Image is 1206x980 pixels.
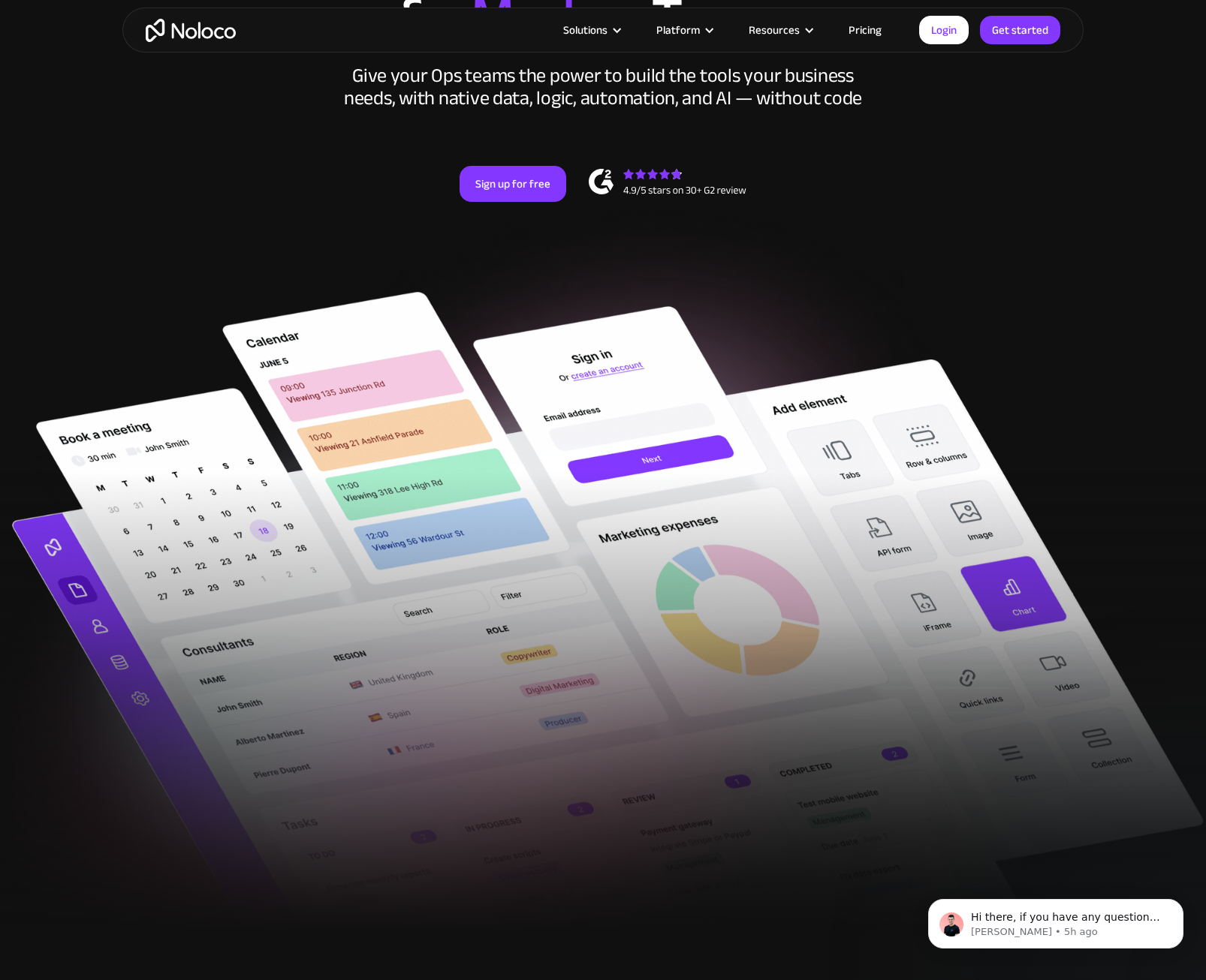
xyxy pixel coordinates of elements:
[656,20,700,40] div: Platform
[340,65,866,110] div: Give your Ops teams the power to build the tools your business needs, with native data, logic, au...
[563,20,608,40] div: Solutions
[906,867,1206,972] iframe: Intercom notifications message
[749,20,800,40] div: Resources
[980,16,1060,44] a: Get started
[544,20,638,40] div: Solutions
[146,19,236,42] a: home
[919,16,969,44] a: Login
[730,20,830,40] div: Resources
[638,20,730,40] div: Platform
[830,20,900,40] a: Pricing
[460,166,566,202] a: Sign up for free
